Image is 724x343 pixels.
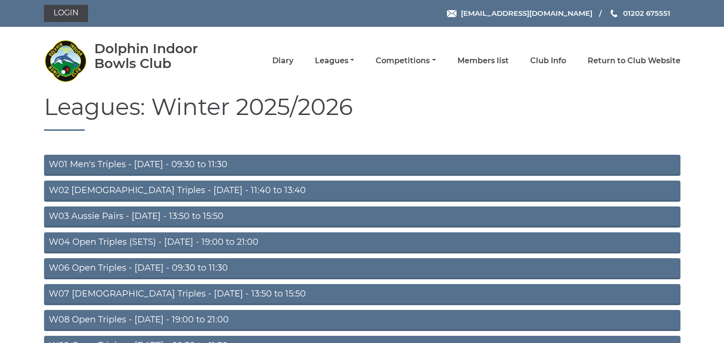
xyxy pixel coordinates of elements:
[44,155,680,176] a: W01 Men's Triples - [DATE] - 09:30 to 11:30
[609,8,670,19] a: Phone us 01202 675551
[461,9,592,18] span: [EMAIL_ADDRESS][DOMAIN_NAME]
[611,10,617,17] img: Phone us
[530,56,566,66] a: Club Info
[44,284,680,305] a: W07 [DEMOGRAPHIC_DATA] Triples - [DATE] - 13:50 to 15:50
[447,8,592,19] a: Email [EMAIL_ADDRESS][DOMAIN_NAME]
[44,232,680,253] a: W04 Open Triples (SETS) - [DATE] - 19:00 to 21:00
[94,41,226,71] div: Dolphin Indoor Bowls Club
[623,9,670,18] span: 01202 675551
[44,39,87,82] img: Dolphin Indoor Bowls Club
[588,56,680,66] a: Return to Club Website
[272,56,293,66] a: Diary
[447,10,457,17] img: Email
[315,56,354,66] a: Leagues
[44,94,680,131] h1: Leagues: Winter 2025/2026
[44,181,680,202] a: W02 [DEMOGRAPHIC_DATA] Triples - [DATE] - 11:40 to 13:40
[457,56,509,66] a: Members list
[44,5,88,22] a: Login
[44,206,680,228] a: W03 Aussie Pairs - [DATE] - 13:50 to 15:50
[44,310,680,331] a: W08 Open Triples - [DATE] - 19:00 to 21:00
[376,56,435,66] a: Competitions
[44,258,680,279] a: W06 Open Triples - [DATE] - 09:30 to 11:30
